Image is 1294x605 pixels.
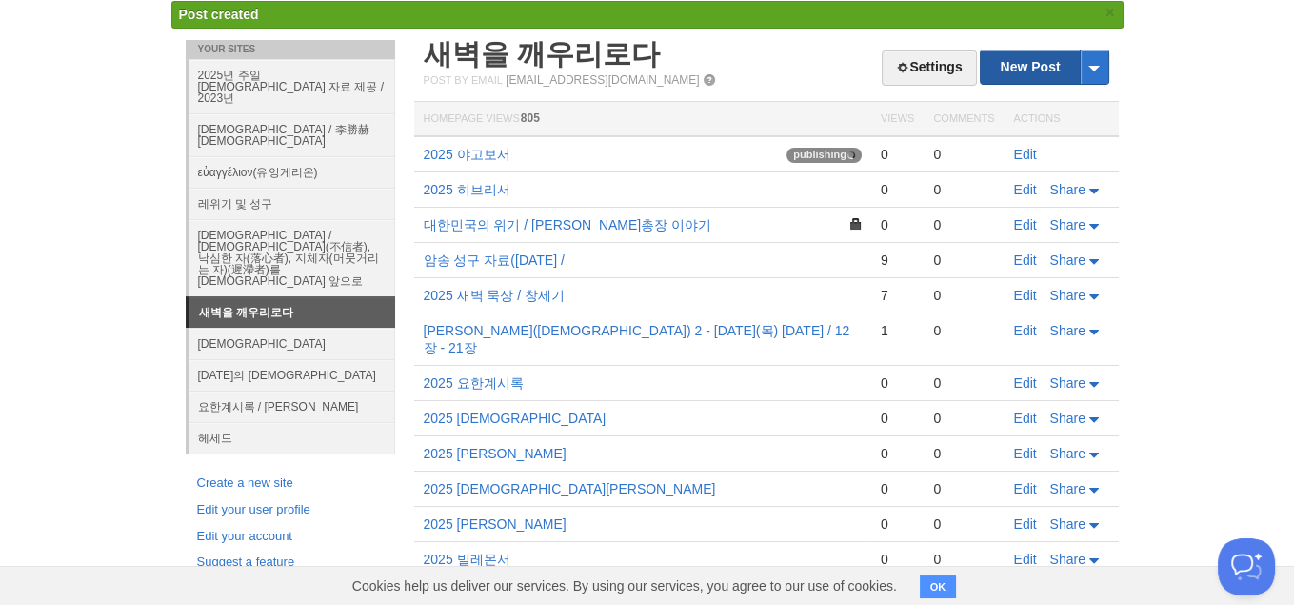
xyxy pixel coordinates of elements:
a: 대한민국의 위기 / [PERSON_NAME]총장 이야기 [424,217,712,232]
div: 0 [881,216,914,233]
span: Share [1050,552,1085,567]
div: 0 [933,252,994,269]
div: 0 [933,410,994,427]
a: Edit [1014,217,1037,232]
a: Edit [1014,375,1037,391]
div: 0 [881,410,914,427]
div: 0 [881,515,914,533]
div: 0 [933,551,994,568]
th: Views [871,102,924,137]
a: [DEMOGRAPHIC_DATA] / [DEMOGRAPHIC_DATA](不信者), 낙심한 자(落心者), 지체자(머뭇거리는 자)(遲滯者)를 [DEMOGRAPHIC_DATA] 앞으로 [189,219,395,296]
div: 0 [881,374,914,392]
div: 0 [881,480,914,497]
div: 0 [933,480,994,497]
a: [DEMOGRAPHIC_DATA] [189,328,395,359]
a: εὐαγγέλιον(유앙게리온) [189,156,395,188]
span: publishing [786,148,862,163]
span: Share [1050,516,1085,532]
a: 새벽을 깨우리로다 [424,38,660,70]
a: New Post [981,50,1107,84]
a: 2025 [PERSON_NAME] [424,446,567,461]
span: Post created [179,7,259,22]
a: Edit [1014,288,1037,303]
div: 0 [881,445,914,462]
div: 0 [933,322,994,339]
iframe: Help Scout Beacon - Open [1218,538,1275,595]
a: Settings [882,50,976,86]
a: [DEMOGRAPHIC_DATA] / 李勝赫[DEMOGRAPHIC_DATA] [189,113,395,156]
span: Share [1050,252,1085,268]
a: 2025 [PERSON_NAME] [424,516,567,532]
div: 7 [881,287,914,304]
a: 헤세드 [189,422,395,454]
span: 805 [521,111,540,125]
div: 0 [933,181,994,198]
a: Edit [1014,552,1037,567]
span: Share [1050,446,1085,461]
span: Share [1050,217,1085,232]
div: 0 [881,551,914,568]
div: 0 [881,146,914,163]
a: Edit [1014,411,1037,426]
img: loading-tiny-gray.gif [847,151,855,159]
div: 0 [933,216,994,233]
a: Edit [1014,182,1037,197]
a: 암송 성구 자료([DATE] / [424,252,565,268]
div: 0 [933,146,994,163]
a: Edit [1014,252,1037,268]
li: Your Sites [186,40,395,59]
button: OK [920,575,957,598]
a: 2025 야고보서 [424,147,510,162]
span: Share [1050,375,1085,391]
div: 0 [881,181,914,198]
a: 2025년 주일 [DEMOGRAPHIC_DATA] 자료 제공 / 2023년 [189,59,395,113]
span: Share [1050,288,1085,303]
th: Actions [1005,102,1119,137]
span: Cookies help us deliver our services. By using our services, you agree to our use of cookies. [333,567,916,605]
a: Create a new site [197,474,384,494]
div: 0 [933,515,994,533]
div: 0 [933,287,994,304]
a: Edit [1014,446,1037,461]
a: 2025 요한계시록 [424,375,524,391]
a: 레위기 및 성구 [189,188,395,219]
th: Comments [924,102,1004,137]
span: Post by Email [424,74,503,86]
a: [EMAIL_ADDRESS][DOMAIN_NAME] [506,73,699,87]
a: Edit [1014,323,1037,338]
a: 2025 [DEMOGRAPHIC_DATA] [424,411,607,426]
div: 9 [881,252,914,269]
a: [DATE]의 [DEMOGRAPHIC_DATA] [189,359,395,391]
a: Edit [1014,147,1037,162]
a: 새벽을 깨우리로다 [189,297,395,328]
span: Share [1050,411,1085,426]
a: 2025 [DEMOGRAPHIC_DATA][PERSON_NAME] [424,481,716,496]
a: × [1102,1,1119,25]
a: 2025 새벽 묵상 / 창세기 [424,288,566,303]
a: Edit [1014,516,1037,532]
a: 2025 빌레몬서 [424,552,510,567]
div: 0 [933,445,994,462]
div: 1 [881,322,914,339]
span: Share [1050,182,1085,197]
span: Share [1050,481,1085,496]
a: Suggest a feature [197,553,384,573]
a: [PERSON_NAME]([DEMOGRAPHIC_DATA]) 2 - [DATE](목) [DATE] / 12장 - 21장 [424,323,850,355]
a: Edit your account [197,527,384,547]
a: 2025 히브리서 [424,182,510,197]
th: Homepage Views [414,102,871,137]
div: 0 [933,374,994,392]
a: Edit your user profile [197,500,384,520]
span: Share [1050,323,1085,338]
a: 요한계시록 / [PERSON_NAME] [189,391,395,422]
a: Edit [1014,481,1037,496]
